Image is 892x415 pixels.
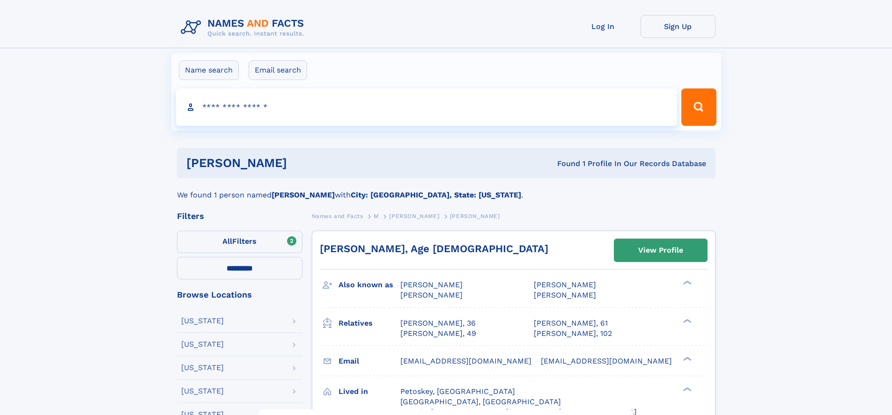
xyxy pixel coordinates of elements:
a: Log In [566,15,641,38]
a: [PERSON_NAME], 49 [400,328,476,339]
span: [EMAIL_ADDRESS][DOMAIN_NAME] [541,357,672,365]
a: Names and Facts [312,210,363,222]
label: Email search [249,60,307,80]
h3: Email [339,353,400,369]
div: [US_STATE] [181,341,224,348]
span: [EMAIL_ADDRESS][DOMAIN_NAME] [400,357,531,365]
div: ❯ [681,280,692,286]
a: [PERSON_NAME], Age [DEMOGRAPHIC_DATA] [320,243,548,255]
a: Sign Up [641,15,715,38]
span: [PERSON_NAME] [450,213,500,219]
a: M [374,210,379,222]
div: Filters [177,212,302,220]
div: ❯ [681,318,692,324]
h3: Also known as [339,277,400,293]
div: Browse Locations [177,291,302,299]
b: [PERSON_NAME] [272,190,335,199]
span: [PERSON_NAME] [400,280,463,289]
div: ❯ [681,356,692,362]
span: [PERSON_NAME] [389,213,439,219]
a: [PERSON_NAME], 61 [534,318,608,328]
div: [US_STATE] [181,364,224,371]
div: We found 1 person named with . [177,178,715,201]
a: [PERSON_NAME], 102 [534,328,612,339]
img: Logo Names and Facts [177,15,312,40]
span: [PERSON_NAME] [534,280,596,289]
h1: [PERSON_NAME] [186,157,422,169]
div: ❯ [681,386,692,392]
div: Found 1 Profile In Our Records Database [422,159,706,169]
span: All [222,237,232,246]
label: Filters [177,231,302,253]
a: View Profile [614,239,707,262]
h3: Lived in [339,384,400,400]
div: [US_STATE] [181,317,224,325]
label: Name search [179,60,239,80]
span: [PERSON_NAME] [400,291,463,299]
span: M [374,213,379,219]
b: City: [GEOGRAPHIC_DATA], State: [US_STATE] [351,190,521,199]
span: [PERSON_NAME] [534,291,596,299]
div: View Profile [638,240,683,261]
input: search input [176,88,678,126]
button: Search Button [681,88,716,126]
a: [PERSON_NAME] [389,210,439,222]
span: [GEOGRAPHIC_DATA], [GEOGRAPHIC_DATA] [400,397,561,406]
a: [PERSON_NAME], 36 [400,318,476,328]
h3: Relatives [339,315,400,331]
span: Petoskey, [GEOGRAPHIC_DATA] [400,387,515,396]
div: [US_STATE] [181,387,224,395]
